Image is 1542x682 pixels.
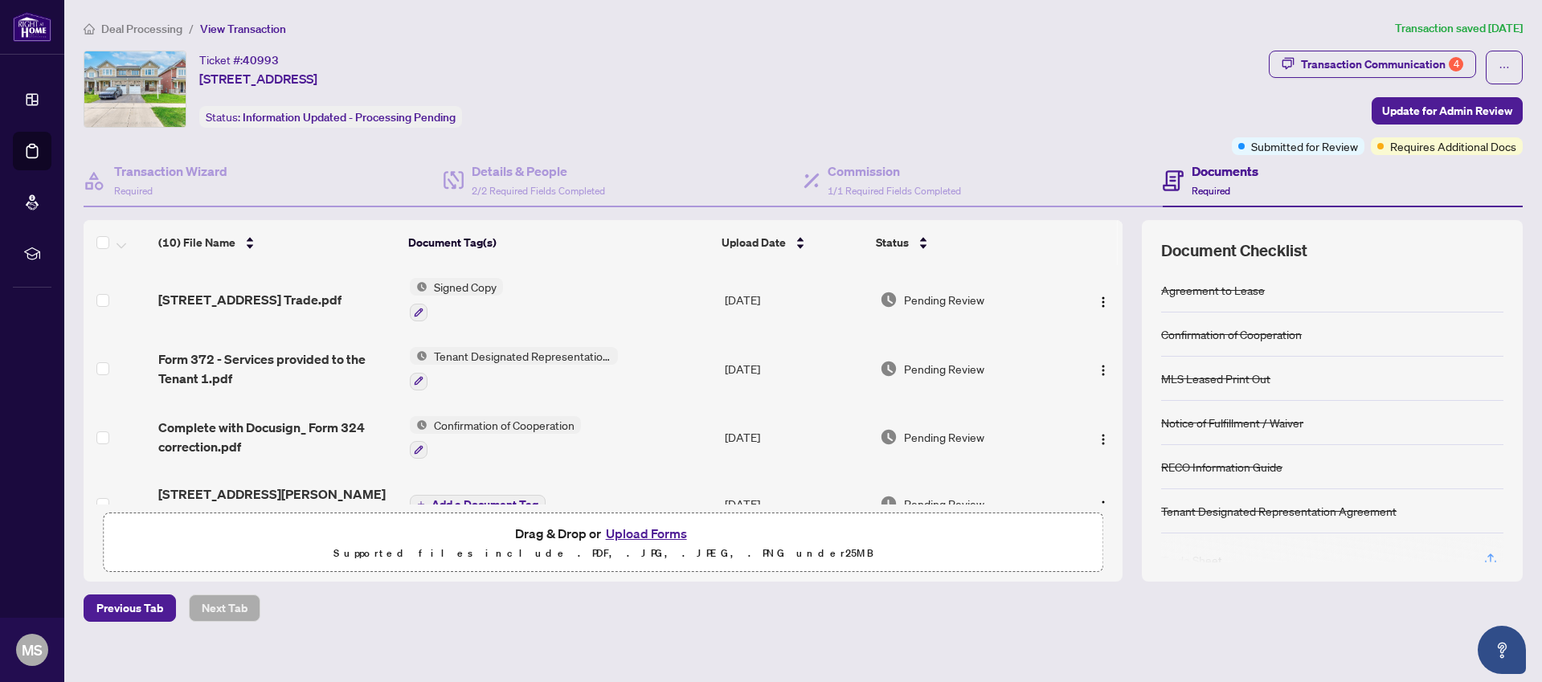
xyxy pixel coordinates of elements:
[113,544,1093,563] p: Supported files include .PDF, .JPG, .JPEG, .PNG under 25 MB
[1161,325,1302,343] div: Confirmation of Cooperation
[1161,458,1282,476] div: RECO Information Guide
[427,347,618,365] span: Tenant Designated Representation Agreement
[880,360,898,378] img: Document Status
[1097,296,1110,308] img: Logo
[880,428,898,446] img: Document Status
[410,347,427,365] img: Status Icon
[880,495,898,513] img: Document Status
[402,220,714,265] th: Document Tag(s)
[189,19,194,38] li: /
[1097,500,1110,513] img: Logo
[410,495,546,514] button: Add a Document Tag
[1395,19,1523,38] article: Transaction saved [DATE]
[1382,98,1512,124] span: Update for Admin Review
[410,278,503,321] button: Status IconSigned Copy
[410,416,427,434] img: Status Icon
[718,334,873,403] td: [DATE]
[158,484,397,523] span: [STREET_ADDRESS][PERSON_NAME] to Review.pdf
[152,220,403,265] th: (10) File Name
[722,234,786,251] span: Upload Date
[1192,185,1230,197] span: Required
[22,639,43,661] span: MS
[158,418,397,456] span: Complete with Docusign_ Form 324 correction.pdf
[828,185,961,197] span: 1/1 Required Fields Completed
[417,500,425,508] span: plus
[904,291,984,308] span: Pending Review
[1161,414,1303,431] div: Notice of Fulfillment / Waiver
[410,416,581,459] button: Status IconConfirmation of Cooperation
[601,523,692,544] button: Upload Forms
[1090,287,1116,312] button: Logo
[158,290,342,309] span: [STREET_ADDRESS] Trade.pdf
[243,53,279,67] span: 40993
[1161,370,1270,387] div: MLS Leased Print Out
[13,12,51,42] img: logo
[200,22,286,36] span: View Transaction
[880,291,898,308] img: Document Status
[1478,626,1526,674] button: Open asap
[1390,137,1516,155] span: Requires Additional Docs
[1449,57,1463,71] div: 4
[904,360,984,378] span: Pending Review
[472,185,605,197] span: 2/2 Required Fields Completed
[718,403,873,472] td: [DATE]
[101,22,182,36] span: Deal Processing
[1372,97,1523,125] button: Update for Admin Review
[1301,51,1463,77] div: Transaction Communication
[1090,356,1116,382] button: Logo
[199,51,279,69] div: Ticket #:
[718,265,873,334] td: [DATE]
[432,499,538,510] span: Add a Document Tag
[410,493,546,514] button: Add a Document Tag
[1090,491,1116,517] button: Logo
[84,594,176,622] button: Previous Tab
[472,161,605,181] h4: Details & People
[114,185,153,197] span: Required
[199,69,317,88] span: [STREET_ADDRESS]
[1097,433,1110,446] img: Logo
[427,416,581,434] span: Confirmation of Cooperation
[515,523,692,544] span: Drag & Drop or
[158,234,235,251] span: (10) File Name
[410,347,618,390] button: Status IconTenant Designated Representation Agreement
[1161,281,1265,299] div: Agreement to Lease
[1161,502,1397,520] div: Tenant Designated Representation Agreement
[1097,364,1110,377] img: Logo
[84,23,95,35] span: home
[410,278,427,296] img: Status Icon
[1090,424,1116,450] button: Logo
[1161,239,1307,262] span: Document Checklist
[718,472,873,536] td: [DATE]
[199,106,462,128] div: Status:
[1499,62,1510,73] span: ellipsis
[904,495,984,513] span: Pending Review
[904,428,984,446] span: Pending Review
[1269,51,1476,78] button: Transaction Communication4
[189,594,260,622] button: Next Tab
[828,161,961,181] h4: Commission
[1251,137,1358,155] span: Submitted for Review
[715,220,870,265] th: Upload Date
[96,595,163,621] span: Previous Tab
[427,278,503,296] span: Signed Copy
[869,220,1063,265] th: Status
[158,349,397,388] span: Form 372 - Services provided to the Tenant 1.pdf
[1192,161,1258,181] h4: Documents
[876,234,909,251] span: Status
[114,161,227,181] h4: Transaction Wizard
[84,51,186,127] img: IMG-W12218951_1.jpg
[243,110,456,125] span: Information Updated - Processing Pending
[104,513,1102,573] span: Drag & Drop orUpload FormsSupported files include .PDF, .JPG, .JPEG, .PNG under25MB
